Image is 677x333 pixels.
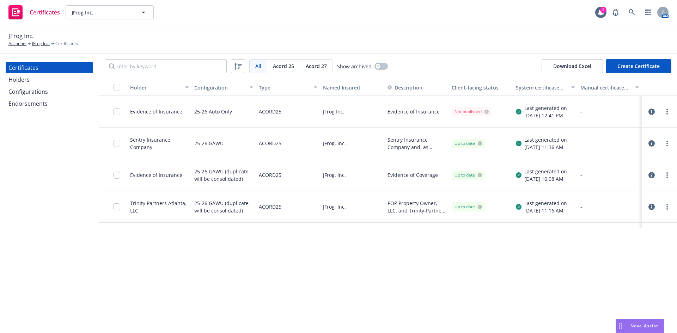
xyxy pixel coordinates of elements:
[8,98,48,109] div: Endorsements
[113,84,120,91] input: Select all
[8,74,30,85] div: Holders
[663,139,671,148] a: more
[452,84,510,91] div: Client-facing status
[580,108,639,115] div: -
[259,195,281,218] div: ACORD25
[320,159,384,191] div: JFrog, Inc.
[320,96,384,128] div: JFrog Inc.
[524,143,567,151] div: [DATE] 11:36 AM
[127,79,191,96] button: Holder
[337,63,372,70] span: Show archived
[616,319,664,333] button: Nova Assist
[30,10,60,15] span: Certificates
[455,109,489,115] div: Not published
[8,86,48,97] div: Configurations
[8,41,26,47] a: Accounts
[66,5,154,19] button: JFrog Inc.
[113,203,120,210] input: Toggle Row Selected
[320,223,384,254] div: JFrog, Inc.
[630,323,658,329] span: Nova Assist
[8,62,38,73] div: Certificates
[320,79,384,96] button: Named Insured
[6,62,93,73] a: Certificates
[600,7,606,13] div: 2
[130,136,189,151] div: Sentry Insurance Company
[130,199,189,214] div: Trinity Partners Atlanta, LLC
[191,79,256,96] button: Configuration
[388,108,440,115] button: Evidence of Insurance
[255,62,261,70] span: All
[194,164,253,186] div: 25-26 GAWU (duplicate - will be consolidated)
[6,74,93,85] a: Holders
[616,319,625,333] div: Drag to move
[259,227,281,250] div: ACORD25
[130,108,182,115] div: Evidence of Insurance
[32,41,50,47] a: JFrog Inc.
[259,100,281,123] div: ACORD25
[6,98,93,109] a: Endorsements
[580,84,631,91] div: Manual certificate last generated
[306,62,327,70] span: Acord 27
[105,59,227,73] input: Filter by keyword
[625,5,639,19] a: Search
[388,199,446,214] button: POP Property Owner, LLC. and Trinity-Partners Atlanta, LLC are included as additional insured as ...
[72,9,133,16] span: JFrog Inc.
[524,112,567,119] div: [DATE] 12:41 PM
[388,136,446,151] button: Sentry Insurance Company and, as applicable, its affiliates, subsidiaries and related entities ar...
[641,5,655,19] a: Switch app
[578,79,642,96] button: Manual certificate last generated
[580,140,639,147] div: -
[524,175,567,183] div: [DATE] 10:08 AM
[6,86,93,97] a: Configurations
[455,204,482,210] div: Up to date
[516,84,567,91] div: System certificate last generated
[663,171,671,179] a: more
[256,79,320,96] button: Type
[449,79,513,96] button: Client-facing status
[388,84,422,91] button: Description
[455,172,482,178] div: Up to date
[113,140,120,147] input: Toggle Row Selected
[663,107,671,116] a: more
[663,203,671,211] a: more
[130,171,182,179] div: Evidence of Insurance
[580,171,639,179] div: -
[130,227,189,249] div: The Regents of the [GEOGRAPHIC_DATA][US_STATE]
[320,191,384,223] div: JFrog, Inc.
[194,100,232,123] div: 25-26 Auto Only
[8,31,33,41] span: JFrog Inc.
[388,171,438,179] button: Evidence of Coverage
[194,195,253,218] div: 25-26 GAWU (duplicate - will be consolidated)
[455,140,482,147] div: Up to date
[542,59,603,73] button: Download Excel
[113,172,120,179] input: Toggle Row Selected
[6,2,63,22] a: Certificates
[524,207,567,214] div: [DATE] 11:16 AM
[130,84,181,91] div: Holder
[320,128,384,159] div: JFrog, Inc.
[524,168,567,175] div: Last generated on
[113,108,120,115] input: Toggle Row Selected
[194,132,224,155] div: 25-26 GAWU
[524,104,567,112] div: Last generated on
[55,41,78,47] span: Certificates
[194,84,245,91] div: Configuration
[273,62,294,70] span: Acord 25
[259,84,310,91] div: Type
[524,136,567,143] div: Last generated on
[194,227,224,250] div: 25-26 GAWU
[524,199,567,207] div: Last generated on
[609,5,623,19] a: Report a Bug
[259,164,281,186] div: ACORD25
[259,132,281,155] div: ACORD25
[606,59,671,73] button: Create Certificate
[323,84,382,91] div: Named Insured
[580,203,639,210] div: -
[513,79,577,96] button: System certificate last generated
